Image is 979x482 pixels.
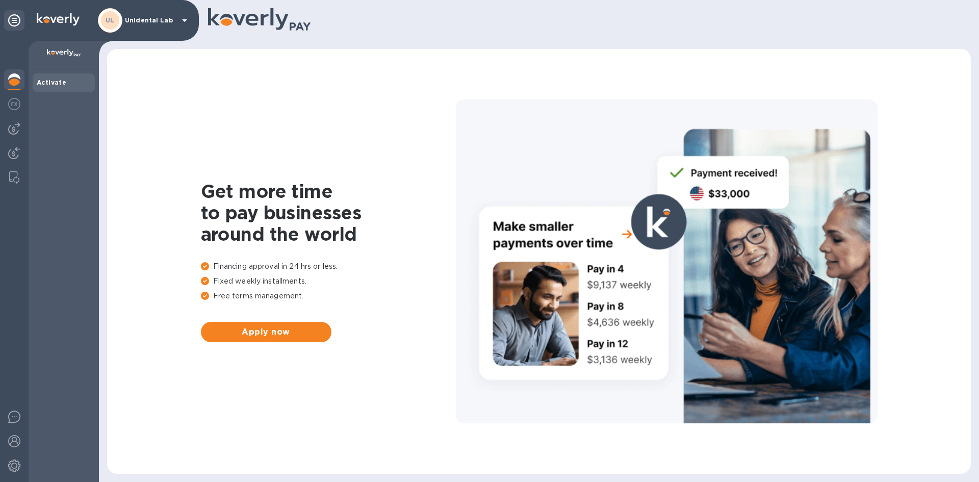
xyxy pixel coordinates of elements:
b: UL [106,16,115,24]
p: Unidental Lab [125,17,176,24]
p: Fixed weekly installments. [201,276,456,287]
p: Financing approval in 24 hrs or less. [201,261,456,272]
img: Foreign exchange [8,98,20,110]
span: Apply now [209,326,323,338]
p: Free terms management. [201,291,456,301]
button: Apply now [201,322,331,342]
div: Unpin categories [4,10,24,31]
img: Logo [37,13,80,26]
b: Activate [37,79,66,86]
h1: Get more time to pay businesses around the world [201,181,456,245]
